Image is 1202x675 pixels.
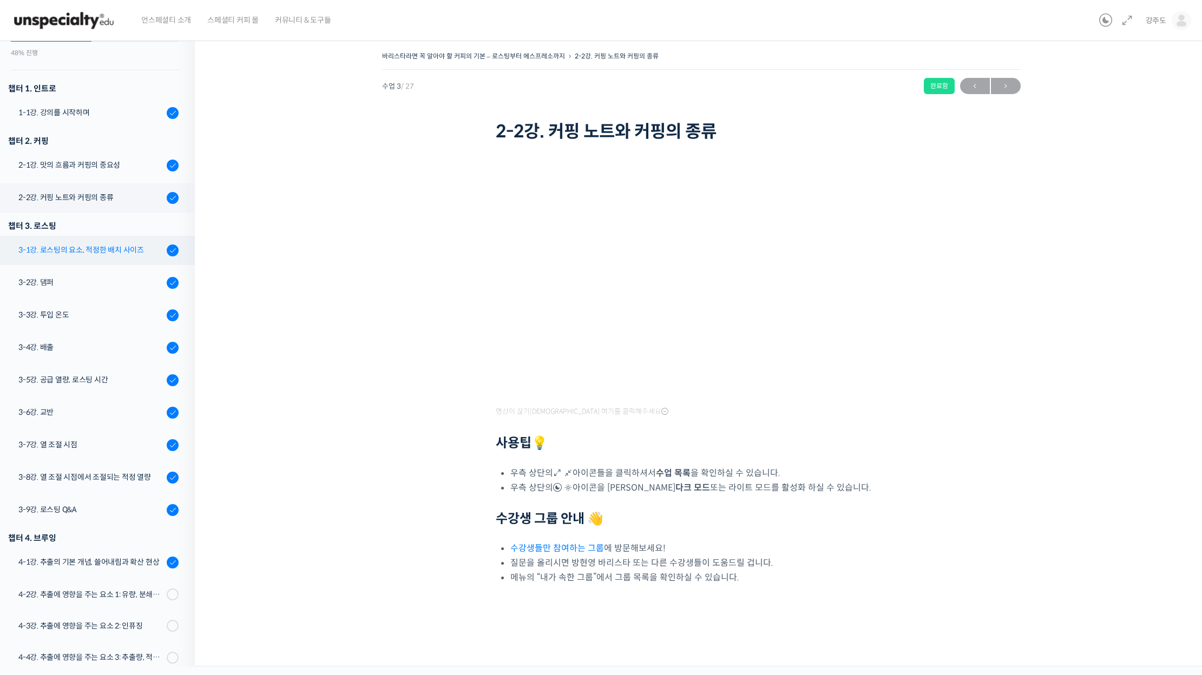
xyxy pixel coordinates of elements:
span: 강주도 [1146,16,1166,25]
div: 3-4강. 배출 [18,341,163,353]
div: 3-2강. 댐퍼 [18,276,163,288]
h3: 챕터 1. 인트로 [8,81,179,96]
strong: 💡 [531,435,548,451]
a: 2-2강. 커핑 노트와 커핑의 종류 [575,52,659,60]
li: 우측 상단의 아이콘을 [PERSON_NAME] 또는 라이트 모드를 활성화 하실 수 있습니다. [510,480,907,495]
div: 3-6강. 교반 [18,406,163,418]
li: 메뉴의 “내가 속한 그룹”에서 그룹 목록을 확인하실 수 있습니다. [510,570,907,585]
div: 3-1강. 로스팅의 요소, 적정한 배치 사이즈 [18,244,163,256]
div: 3-7강. 열 조절 시점 [18,439,163,451]
div: 3-9강. 로스팅 Q&A [18,504,163,515]
span: ← [960,79,990,94]
div: 1-1강. 강의를 시작하며 [18,107,163,118]
div: 3-5강. 공급 열량, 로스팅 시간 [18,374,163,386]
div: 48% 진행 [11,50,179,56]
div: 챕터 4. 브루잉 [8,531,179,545]
span: 홈 [199,661,206,670]
span: → [991,79,1021,94]
a: 바리스타라면 꼭 알아야 할 커피의 기본 – 로스팅부터 에스프레소까지 [382,52,565,60]
b: 수업 목록 [656,467,691,479]
span: 설정 [993,661,1007,670]
a: 수강생들만 참여하는 그룹 [510,542,604,554]
a: 다음→ [991,78,1021,94]
div: 4-2강. 추출에 영향을 주는 요소 1: 유량, 분쇄도, 교반 [18,588,163,600]
a: 설정 [800,645,1199,672]
b: 다크 모드 [675,482,710,493]
strong: 수강생 그룹 안내 👋 [496,511,603,527]
div: 완료함 [924,78,955,94]
div: 3-3강. 투입 온도 [18,309,163,321]
a: 대화 [402,645,800,672]
div: 4-1강. 추출의 기본 개념, 쓸어내림과 확산 현상 [18,556,163,568]
a: ←이전 [960,78,990,94]
span: 영상이 끊기[DEMOGRAPHIC_DATA] 여기를 클릭해주세요 [496,407,668,416]
div: 챕터 3. 로스팅 [8,219,179,233]
div: 챕터 2. 커핑 [8,134,179,148]
span: 수업 3 [382,83,414,90]
li: 질문을 올리시면 방현영 바리스타 또는 다른 수강생들이 도움드릴 겁니다. [510,555,907,570]
div: 2-2강. 커핑 노트와 커핑의 종류 [18,191,163,203]
div: 3-8강. 열 조절 시점에서 조절되는 적정 열량 [18,471,163,483]
div: 4-4강. 추출에 영향을 주는 요소 3: 추출량, 적정 추출수의 양 [18,651,163,663]
li: 우측 상단의 아이콘들을 클릭하셔서 을 확인하실 수 있습니다. [510,466,907,480]
li: 에 방문해보세요! [510,541,907,555]
div: 4-3강. 추출에 영향을 주는 요소 2: 인퓨징 [18,620,163,632]
h1: 2-2강. 커핑 노트와 커핑의 종류 [496,121,907,142]
div: 2-1강. 맛의 흐름과 커핑의 중요성 [18,159,163,171]
span: / 27 [401,82,414,91]
strong: 사용팁 [496,435,548,451]
a: 홈 [3,645,402,672]
span: 대화 [594,661,608,671]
